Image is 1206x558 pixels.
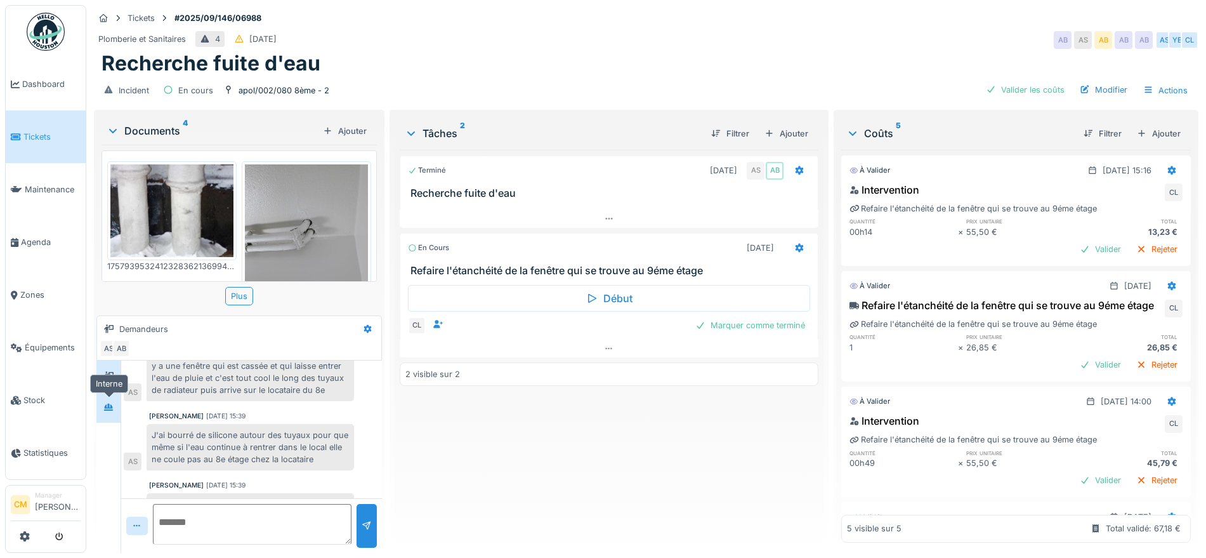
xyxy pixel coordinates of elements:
[6,374,86,427] a: Stock
[408,285,810,312] div: Début
[25,183,81,196] span: Maintenance
[958,342,966,354] div: ×
[110,164,233,257] img: uywpum8trm8h4ix7lwlk70jrowe0
[849,165,890,176] div: À valider
[25,342,81,354] span: Équipements
[1074,217,1183,225] h6: total
[1132,125,1186,142] div: Ajouter
[849,281,890,291] div: À valider
[849,512,881,523] div: Validé
[1075,81,1132,98] div: Modifier
[849,226,958,238] div: 00h14
[102,51,320,76] h1: Recherche fuite d'eau
[849,342,958,354] div: 1
[22,78,81,90] span: Dashboard
[847,523,901,535] div: 5 visible sur 5
[747,162,764,180] div: AS
[23,131,81,143] span: Tickets
[112,340,130,357] div: AB
[215,33,220,45] div: 4
[6,216,86,269] a: Agenda
[747,242,774,254] div: [DATE]
[21,236,81,248] span: Agenda
[460,126,465,141] sup: 2
[27,13,65,51] img: Badge_color-CXgf-gQk.svg
[849,457,958,469] div: 00h49
[1124,280,1151,292] div: [DATE]
[6,321,86,374] a: Équipements
[1075,472,1126,489] div: Valider
[1181,31,1198,49] div: CL
[408,165,446,176] div: Terminé
[183,123,188,138] sup: 4
[6,427,86,479] a: Statistiques
[149,481,204,490] div: [PERSON_NAME]
[849,182,919,197] div: Intervention
[6,110,86,163] a: Tickets
[1075,241,1126,258] div: Valider
[1074,31,1092,49] div: AS
[1074,342,1183,354] div: 26,85 €
[849,298,1154,313] div: Refaire l'étanchéité de la fenêtre qui se trouve au 9éme étage
[408,242,449,253] div: En cours
[410,265,813,277] h3: Refaire l'étanchéité de la fenêtre qui se trouve au 9éme étage
[6,58,86,110] a: Dashboard
[849,413,919,428] div: Intervention
[1165,183,1183,201] div: CL
[1131,472,1183,489] div: Rejeter
[1078,125,1127,142] div: Filtrer
[1155,31,1173,49] div: AS
[981,81,1070,98] div: Valider les coûts
[23,394,81,406] span: Stock
[849,396,890,407] div: À valider
[958,226,966,238] div: ×
[119,323,168,335] div: Demandeurs
[1115,31,1132,49] div: AB
[1165,415,1183,433] div: CL
[35,491,81,500] div: Manager
[1106,523,1181,535] div: Total validé: 67,18 €
[23,447,81,459] span: Statistiques
[318,123,372,140] div: Ajouter
[896,126,901,141] sup: 5
[849,203,1097,215] div: Refaire l'étanchéité de la fenêtre qui se trouve au 9éme étage
[1101,395,1151,408] div: [DATE] 14:00
[410,187,813,199] h3: Recherche fuite d'eau
[966,226,1075,238] div: 55,50 €
[408,317,426,335] div: CL
[1103,164,1151,176] div: [DATE] 15:16
[1054,31,1072,49] div: AB
[849,449,958,457] h6: quantité
[98,33,186,45] div: Plomberie et Sanitaires
[849,217,958,225] h6: quantité
[147,493,354,528] div: Il faudrait idéalement refaire l'étanchéité de cette semaine
[225,287,253,305] div: Plus
[405,126,701,141] div: Tâches
[846,126,1073,141] div: Coûts
[124,453,141,470] div: AS
[710,164,737,176] div: [DATE]
[966,457,1075,469] div: 55,50 €
[966,333,1075,341] h6: prix unitaire
[206,481,246,490] div: [DATE] 15:39
[6,163,86,216] a: Maintenance
[147,424,354,471] div: J'ai bourré de silicone autour des tuyaux pour que même si l'eau continue à rentrer dans le local...
[100,340,117,357] div: AS
[1137,81,1193,100] div: Actions
[206,411,246,421] div: [DATE] 15:39
[149,411,204,421] div: [PERSON_NAME]
[107,260,237,272] div: 17579395324123283621369948273683.jpg
[6,269,86,321] a: Zones
[690,317,810,334] div: Marquer comme terminé
[1074,457,1183,469] div: 45,79 €
[1094,31,1112,49] div: AB
[849,318,1097,330] div: Refaire l'étanchéité de la fenêtre qui se trouve au 9éme étage
[90,375,128,393] div: Interne
[128,12,155,24] div: Tickets
[1131,241,1183,258] div: Rejeter
[1124,511,1151,523] div: [DATE]
[1168,31,1186,49] div: YE
[35,491,81,518] li: [PERSON_NAME]
[249,33,277,45] div: [DATE]
[1074,226,1183,238] div: 13,23 €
